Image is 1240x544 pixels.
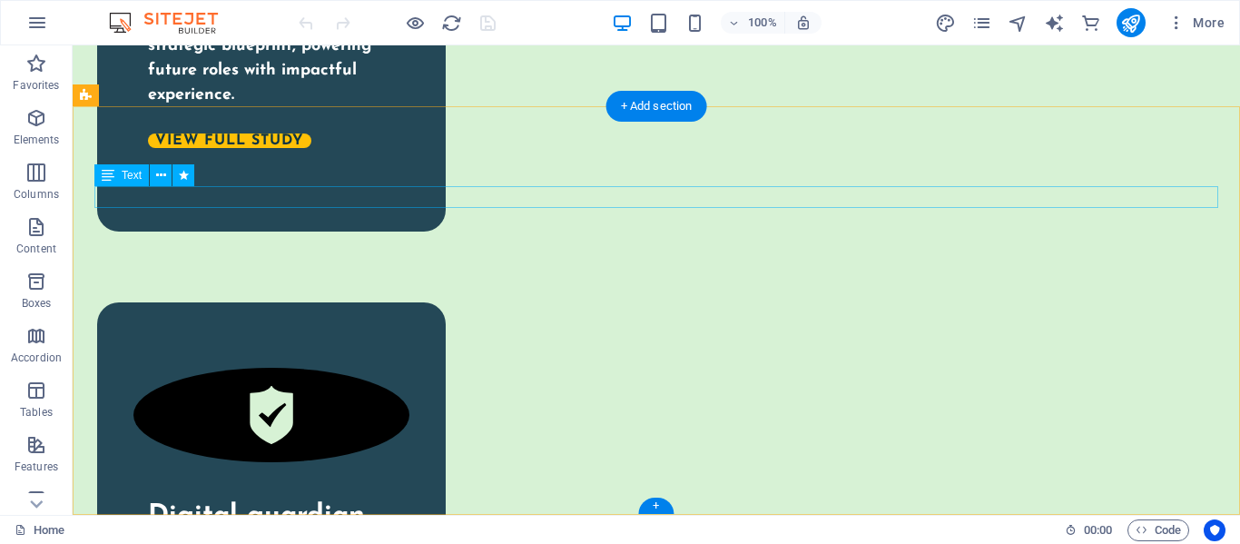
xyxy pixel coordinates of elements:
[1167,14,1225,32] span: More
[638,498,674,514] div: +
[721,12,785,34] button: 100%
[1065,519,1113,541] h6: Session time
[935,13,956,34] i: Design (Ctrl+Alt+Y)
[1008,13,1028,34] i: Navigator
[441,13,462,34] i: Reload page
[1127,519,1189,541] button: Code
[1044,12,1066,34] button: text_generator
[795,15,812,31] i: On resize automatically adjust zoom level to fit chosen device.
[606,91,707,122] div: + Add section
[1117,8,1146,37] button: publish
[404,12,426,34] button: Click here to leave preview mode and continue editing
[20,405,53,420] p: Tables
[14,133,60,147] p: Elements
[104,12,241,34] img: Editor Logo
[1097,523,1099,537] span: :
[440,12,462,34] button: reload
[1204,519,1225,541] button: Usercentrics
[15,519,64,541] a: Click to cancel selection. Double-click to open Pages
[1080,12,1102,34] button: commerce
[748,12,777,34] h6: 100%
[971,13,992,34] i: Pages (Ctrl+Alt+S)
[1136,519,1181,541] span: Code
[15,460,58,474] p: Features
[1008,12,1029,34] button: navigator
[1120,13,1141,34] i: Publish
[1160,8,1232,37] button: More
[935,12,957,34] button: design
[13,78,59,93] p: Favorites
[122,170,142,181] span: Text
[16,242,56,256] p: Content
[971,12,993,34] button: pages
[14,187,59,202] p: Columns
[1080,13,1101,34] i: Commerce
[1044,13,1065,34] i: AI Writer
[1084,519,1112,541] span: 00 00
[11,351,62,365] p: Accordion
[22,296,52,311] p: Boxes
